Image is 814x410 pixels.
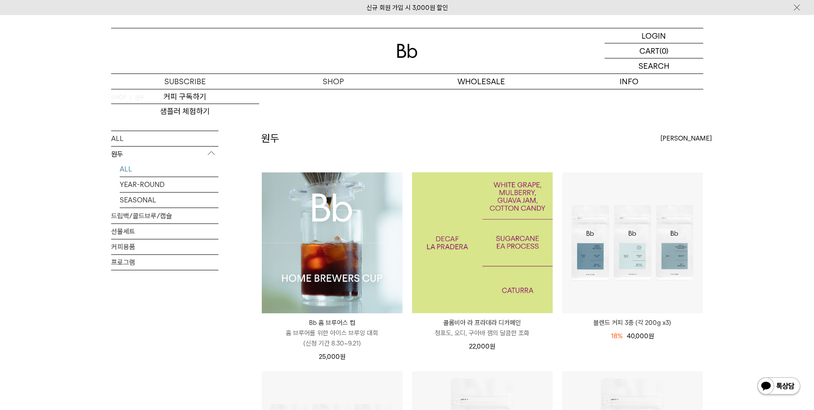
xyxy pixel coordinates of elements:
[605,28,703,43] a: LOGIN
[111,147,218,162] p: 원두
[340,353,345,361] span: 원
[412,328,553,338] p: 청포도, 오디, 구아바 잼의 달콤한 조화
[412,318,553,328] p: 콜롬비아 라 프라데라 디카페인
[262,172,402,313] img: 1000001223_add2_021.jpg
[111,255,218,270] a: 프로그램
[660,133,712,144] span: [PERSON_NAME]
[648,332,654,340] span: 원
[490,343,495,350] span: 원
[111,89,259,104] a: 커피 구독하기
[366,4,448,12] a: 신규 회원 가입 시 3,000원 할인
[111,208,218,223] a: 드립백/콜드브루/캡슐
[562,172,703,313] img: 블렌드 커피 3종 (각 200g x3)
[262,172,402,313] a: Bb 홈 브루어스 컵
[111,239,218,254] a: 커피용품
[111,104,259,119] a: 샘플러 체험하기
[639,43,660,58] p: CART
[111,224,218,239] a: 선물세트
[120,162,218,177] a: ALL
[259,74,407,89] a: SHOP
[397,44,418,58] img: 로고
[555,74,703,89] p: INFO
[111,131,218,146] a: ALL
[412,318,553,338] a: 콜롬비아 라 프라데라 디카페인 청포도, 오디, 구아바 잼의 달콤한 조화
[660,43,669,58] p: (0)
[638,58,669,73] p: SEARCH
[412,172,553,313] img: 1000001187_add2_054.jpg
[319,353,345,361] span: 25,000
[120,193,218,208] a: SEASONAL
[120,177,218,192] a: YEAR-ROUND
[611,331,623,341] div: 18%
[261,131,279,146] h2: 원두
[627,332,654,340] span: 40,000
[407,74,555,89] p: WHOLESALE
[412,172,553,313] a: 콜롬비아 라 프라데라 디카페인
[605,43,703,58] a: CART (0)
[111,74,259,89] a: SUBSCRIBE
[262,318,402,349] a: Bb 홈 브루어스 컵 홈 브루어를 위한 아이스 브루잉 대회(신청 기간 8.30~9.21)
[757,376,801,397] img: 카카오톡 채널 1:1 채팅 버튼
[262,328,402,349] p: 홈 브루어를 위한 아이스 브루잉 대회 (신청 기간 8.30~9.21)
[262,318,402,328] p: Bb 홈 브루어스 컵
[642,28,666,43] p: LOGIN
[562,318,703,328] a: 블렌드 커피 3종 (각 200g x3)
[469,343,495,350] span: 22,000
